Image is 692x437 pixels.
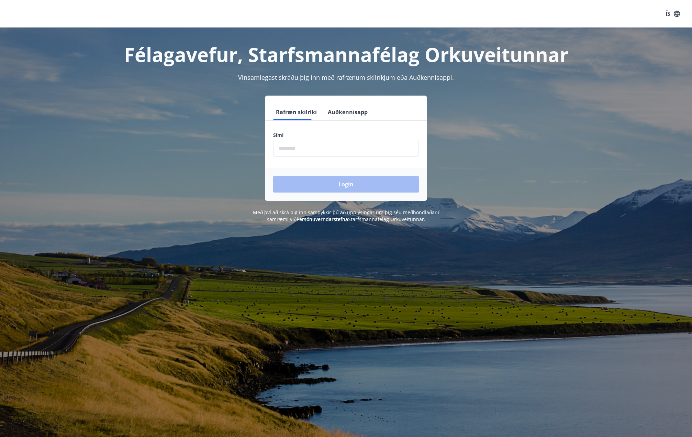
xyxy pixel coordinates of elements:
button: Auðkennisapp [325,104,370,120]
button: Rafræn skilríki [273,104,320,120]
button: ÍS [662,8,684,20]
h1: Félagavefur, Starfsmannafélag Orkuveitunnar [107,41,585,67]
span: Með því að skrá þig inn samþykkir þú að upplýsingar um þig séu meðhöndlaðar í samræmi við Starfsm... [253,209,439,222]
label: Sími [273,132,419,139]
span: Vinsamlegast skráðu þig inn með rafrænum skilríkjum eða Auðkennisappi. [238,73,454,81]
a: Persónuverndarstefna [297,216,348,222]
